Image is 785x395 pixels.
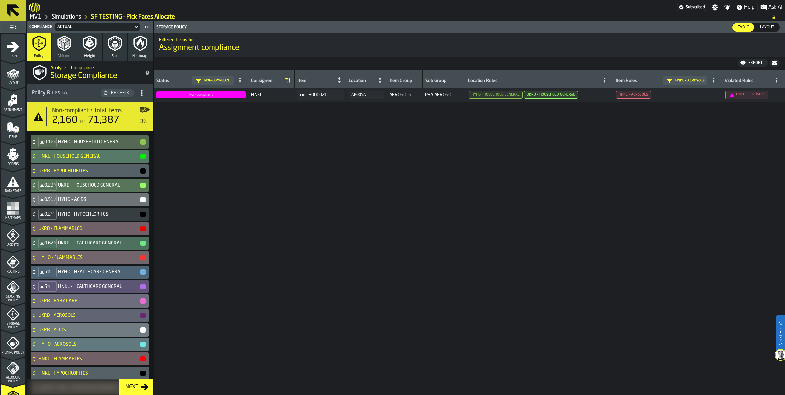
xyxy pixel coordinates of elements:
[38,226,140,231] h4: UKRB - FLAMMABLES
[38,154,140,159] h4: HNKL - HOUSEHOLD GENERAL
[154,21,785,33] header: Storage Policy
[31,323,146,337] div: UKRB - ACIDS
[54,23,141,31] div: DropdownMenuValue-b946a619-2eec-4834-9eef-cdbe8753361b
[31,251,146,264] div: HYHO - FLAMMABLES
[140,327,146,333] button: button-
[31,266,146,279] div: HYHO - HEALTHCARE GENERAL
[468,78,598,85] div: Location Rules
[38,168,140,174] h4: UKRB - HYPOCHLORITES
[31,352,146,365] div: HNKL - FLAMMABLES
[732,23,754,32] div: thumb
[31,135,146,149] div: HYHO - HOUSEHOLD GENERAL
[140,168,146,174] button: button-
[204,79,231,83] span: Non-compliant
[58,284,140,289] h4: HNKL - HEALTHCARE GENERAL
[1,108,25,112] span: Assignment
[1,196,25,222] li: menu Heatmaps
[1,330,25,357] li: menu Picking Policy
[54,183,57,188] span: %
[91,13,175,21] a: link-to-/wh/i/3ccf57d1-1e0c-4a81-a3bb-c2011c5f0d50/simulations/d3f6848e-a8c9-442d-91f6-2310b9ca8c41
[156,78,189,85] div: Status
[1,34,25,60] li: menu Start
[50,71,117,81] span: Storage Compliance
[677,4,706,11] a: link-to-/wh/i/3ccf57d1-1e0c-4a81-a3bb-c2011c5f0d50/settings/billing
[769,59,780,67] button: button-
[54,140,57,144] span: %
[140,241,146,246] button: button-
[31,179,146,192] div: UKRB - HOUSEHOLD GENERAL
[1,249,25,276] li: menu Routing
[31,208,146,221] div: HYHO - HYPOCHLORITES
[47,284,51,289] span: %
[425,78,463,85] div: Sub Group
[349,91,384,99] button: button-AP005A
[88,115,119,125] span: 71,387
[251,92,292,98] span: HNKL
[1,351,25,355] span: Picking Policy
[31,367,146,380] div: HNKL - HYPOCHLORITES
[140,313,146,318] button: button-
[52,107,147,114] div: Title
[140,139,146,145] button: button-
[51,212,54,217] span: %
[54,241,57,245] span: %
[108,91,132,95] div: Re-Check
[57,25,130,29] div: DropdownMenuValue-b946a619-2eec-4834-9eef-cdbe8753361b
[44,241,53,246] span: 0.62
[1,135,25,139] span: Items
[140,154,146,159] button: button-
[30,13,42,21] a: link-to-/wh/i/3ccf57d1-1e0c-4a81-a3bb-c2011c5f0d50
[112,54,118,58] span: Size
[47,270,51,274] span: %
[349,78,374,85] div: Location
[27,61,153,84] div: title-Storage Compliance
[616,91,651,99] span: Assignment Compliance Rule
[140,255,146,260] button: button-
[686,5,705,10] span: Subscribed
[27,84,153,102] h3: title-section-[object Object]
[665,78,675,84] div: hide filter
[1,357,25,383] li: menu Allocate Policy
[44,183,53,188] span: 0.23
[309,92,338,98] span: 3000021
[155,25,470,30] div: Storage Policy
[140,269,146,275] button: button-
[1,115,25,141] li: menu Items
[744,3,755,11] span: Help
[1,81,25,85] span: Layout
[755,23,779,32] div: thumb
[29,13,782,21] nav: Breadcrumb
[58,183,140,188] h4: UKRB - HOUSEHOLD GENERAL
[1,23,25,32] label: button-toggle-Toggle Full Menu
[469,91,523,99] span: Assignment Compliance Rule
[1,322,25,329] span: Storage Policy
[58,212,140,217] h4: HYHO - HYPOCHLORITES
[38,255,140,260] h4: HYHO - FLAMMABLES
[52,114,78,126] div: 2,160
[31,150,146,163] div: HNKL - HOUSEHOLD GENERAL
[709,4,721,11] label: button-toggle-Settings
[757,24,777,30] span: Layout
[675,79,705,83] span: HNKL - AEROSOLS
[54,197,57,202] span: %
[425,92,463,98] span: P3A AEROSOL
[84,54,95,58] span: Weight
[1,169,25,195] li: menu Data Stats
[721,4,733,11] label: button-toggle-Notifications
[58,54,70,58] span: Volume
[58,197,140,202] h4: HYHO - ACIDS
[725,91,768,99] span: Assignment Compliance Rule
[1,295,25,302] span: Stacking Policy
[154,33,785,57] div: title-Assignment compliance
[31,237,146,250] div: UKRB - HEALTHCARE GENERAL
[1,216,25,220] span: Heatmaps
[34,54,44,58] span: Policy
[616,78,661,85] div: Item Rules
[524,91,578,99] span: Assignment Compliance Rule
[140,342,146,347] button: button-
[38,298,140,304] h4: UKRB - BABY CARE
[194,78,204,84] div: hide filter
[754,23,780,32] label: button-switch-multi-Layout
[29,25,52,29] span: Compliance
[29,1,40,13] a: logo-header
